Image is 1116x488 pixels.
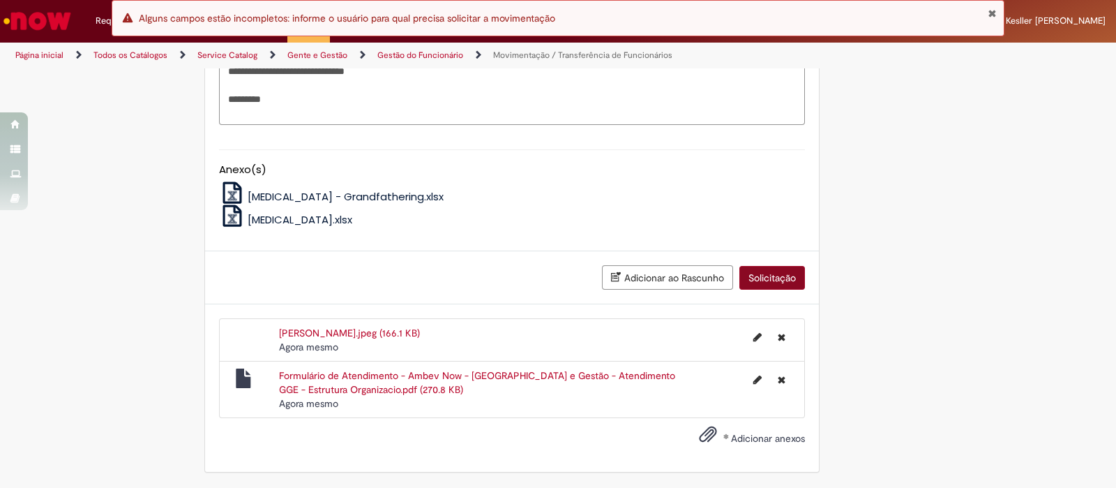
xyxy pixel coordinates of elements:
h5: Anexo(s) [219,164,805,176]
a: Gente e Gestão [287,50,347,61]
a: [MEDICAL_DATA].xlsx [219,212,353,227]
span: [MEDICAL_DATA].xlsx [248,212,352,227]
button: Excluir Carol - Termo Assinado.jpeg [769,326,794,348]
span: Adicionar anexos [731,433,805,445]
button: Adicionar anexos [695,422,721,454]
a: Movimentação / Transferência de Funcionários [493,50,672,61]
a: [PERSON_NAME].jpeg (166.1 KB) [279,327,420,339]
time: 27/08/2025 14:19:13 [279,397,338,410]
span: Agora mesmo [279,341,338,353]
span: Kesller [PERSON_NAME] [1006,15,1106,27]
a: Todos os Catálogos [93,50,167,61]
ul: Trilhas de página [10,43,734,68]
span: Alguns campos estão incompletos: informe o usuário para qual precisa solicitar a movimentação [139,12,555,24]
button: Fechar Notificação [988,8,997,19]
a: Formulário de Atendimento - Ambev Now - [GEOGRAPHIC_DATA] e Gestão - Atendimento GGE - Estrutura ... [279,369,675,396]
button: Excluir Formulário de Atendimento - Ambev Now - Gente e Gestão - Atendimento GGE - Estrutura Orga... [769,369,794,391]
a: Página inicial [15,50,63,61]
a: [MEDICAL_DATA] - Grandfathering.xlsx [219,189,444,204]
button: Solicitação [739,266,805,290]
button: Editar nome de arquivo Formulário de Atendimento - Ambev Now - Gente e Gestão - Atendimento GGE -... [745,369,770,391]
button: Editar nome de arquivo Carol - Termo Assinado.jpeg [745,326,770,348]
span: Agora mesmo [279,397,338,410]
img: ServiceNow [1,7,73,35]
button: Adicionar ao Rascunho [602,265,733,290]
span: [MEDICAL_DATA] - Grandfathering.xlsx [248,189,444,204]
a: Gestão do Funcionário [377,50,463,61]
time: 27/08/2025 14:19:13 [279,341,338,353]
a: Service Catalog [197,50,257,61]
span: Requisições [96,14,144,28]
